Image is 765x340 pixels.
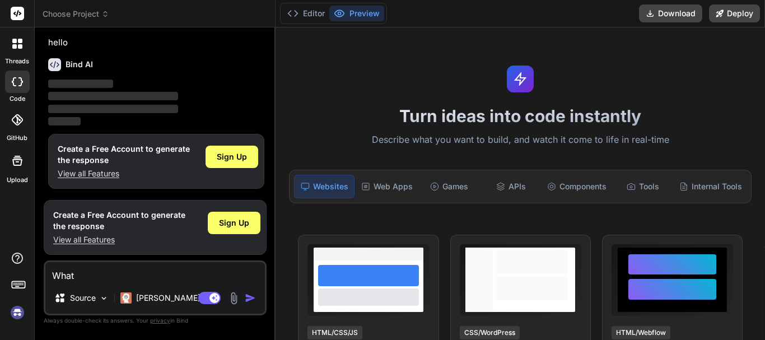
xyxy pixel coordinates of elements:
[282,133,758,147] p: Describe what you want to build, and watch it come to life in real-time
[44,315,267,326] p: Always double-check its answers. Your in Bind
[329,6,384,21] button: Preview
[45,262,265,282] textarea: What
[53,209,185,232] h1: Create a Free Account to generate the response
[294,175,354,198] div: Websites
[612,326,670,339] div: HTML/Webflow
[7,175,28,185] label: Upload
[460,326,520,339] div: CSS/WordPress
[709,4,760,22] button: Deploy
[217,151,247,162] span: Sign Up
[48,80,113,88] span: ‌
[8,303,27,322] img: signin
[283,6,329,21] button: Editor
[48,92,178,100] span: ‌
[136,292,220,304] p: [PERSON_NAME] 4 S..
[48,117,81,125] span: ‌
[58,143,190,166] h1: Create a Free Account to generate the response
[675,175,747,198] div: Internal Tools
[282,106,758,126] h1: Turn ideas into code instantly
[357,175,417,198] div: Web Apps
[227,292,240,305] img: attachment
[7,133,27,143] label: GitHub
[70,292,96,304] p: Source
[639,4,702,22] button: Download
[10,94,25,104] label: code
[543,175,611,198] div: Components
[53,234,185,245] p: View all Features
[5,57,29,66] label: threads
[419,175,479,198] div: Games
[99,294,109,303] img: Pick Models
[120,292,132,304] img: Claude 4 Sonnet
[48,105,178,113] span: ‌
[245,292,256,304] img: icon
[58,168,190,179] p: View all Features
[219,217,249,229] span: Sign Up
[43,8,109,20] span: Choose Project
[307,326,362,339] div: HTML/CSS/JS
[613,175,673,198] div: Tools
[66,59,93,70] h6: Bind AI
[150,317,170,324] span: privacy
[48,36,264,49] p: hello
[481,175,540,198] div: APIs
